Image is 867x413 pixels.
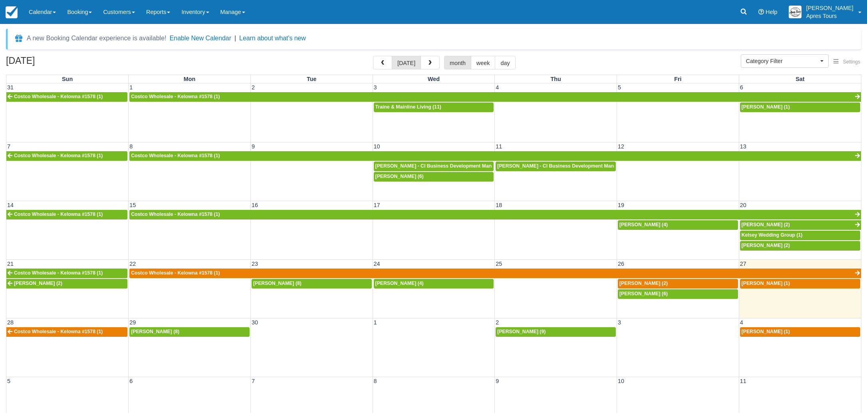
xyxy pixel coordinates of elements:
span: 9 [495,378,500,384]
a: [PERSON_NAME] (4) [618,220,738,230]
span: Costco Wholesale - Kelowna #1578 (1) [131,211,220,217]
span: [PERSON_NAME] - CI Business Development Manager (11) [375,163,512,169]
span: 5 [6,378,11,384]
i: Help [758,9,764,15]
a: [PERSON_NAME] (9) [496,327,616,337]
span: Help [766,9,778,15]
span: 5 [617,84,622,91]
span: 8 [129,143,133,150]
span: [PERSON_NAME] (8) [131,329,179,334]
span: | [234,35,236,41]
span: [PERSON_NAME] (2) [742,222,790,227]
a: [PERSON_NAME] - CI Business Development Manager (11) [374,162,494,171]
a: Costco Wholesale - Kelowna #1578 (1) [129,269,861,278]
span: Sun [62,76,73,82]
a: [PERSON_NAME] (8) [129,327,250,337]
span: Traine & Mainline Living (11) [375,104,441,110]
span: 6 [739,84,744,91]
span: Costco Wholesale - Kelowna #1578 (1) [14,211,103,217]
h2: [DATE] [6,56,107,71]
a: Costco Wholesale - Kelowna #1578 (1) [6,210,127,219]
a: Costco Wholesale - Kelowna #1578 (1) [6,151,127,161]
span: Thu [550,76,561,82]
span: Costco Wholesale - Kelowna #1578 (1) [131,94,220,99]
span: 19 [617,202,625,208]
span: Tue [307,76,317,82]
span: [PERSON_NAME] (6) [375,174,424,179]
span: [PERSON_NAME] - CI Business Development Manager (7) [497,163,631,169]
a: Costco Wholesale - Kelowna #1578 (1) [129,210,861,219]
span: 24 [373,261,381,267]
span: Kelsey Wedding Group (1) [742,232,803,238]
span: [PERSON_NAME] (2) [742,243,790,248]
button: week [471,56,496,69]
span: 13 [739,143,747,150]
span: 16 [251,202,259,208]
a: Traine & Mainline Living (11) [374,103,494,112]
span: 29 [129,319,137,326]
span: 21 [6,261,14,267]
a: [PERSON_NAME] (2) [740,220,861,230]
button: month [444,56,471,69]
span: [PERSON_NAME] (1) [742,329,790,334]
a: Learn about what's new [239,35,306,41]
a: [PERSON_NAME] (6) [374,172,494,182]
a: [PERSON_NAME] (4) [374,279,494,289]
span: Costco Wholesale - Kelowna #1578 (1) [14,329,103,334]
span: 6 [129,378,133,384]
a: Kelsey Wedding Group (1) [740,231,860,240]
span: [PERSON_NAME] (2) [14,281,62,286]
span: 27 [739,261,747,267]
span: Category Filter [746,57,818,65]
span: Mon [184,76,196,82]
p: Apres Tours [806,12,853,20]
span: 20 [739,202,747,208]
span: Settings [843,59,860,65]
img: checkfront-main-nav-mini-logo.png [6,6,18,18]
span: 22 [129,261,137,267]
span: [PERSON_NAME] (2) [619,281,668,286]
button: [DATE] [392,56,421,69]
span: [PERSON_NAME] (4) [619,222,668,227]
img: A1 [789,6,802,18]
span: Costco Wholesale - Kelowna #1578 (1) [14,270,103,276]
span: 1 [129,84,133,91]
span: 17 [373,202,381,208]
span: 7 [6,143,11,150]
span: 4 [739,319,744,326]
span: 30 [251,319,259,326]
span: 12 [617,143,625,150]
a: [PERSON_NAME] (8) [252,279,372,289]
span: 7 [251,378,256,384]
p: [PERSON_NAME] [806,4,853,12]
span: [PERSON_NAME] (1) [742,104,790,110]
a: [PERSON_NAME] (2) [6,279,127,289]
a: [PERSON_NAME] (1) [740,327,860,337]
a: [PERSON_NAME] (1) [740,279,860,289]
span: [PERSON_NAME] (4) [375,281,424,286]
span: 15 [129,202,137,208]
span: 18 [495,202,503,208]
button: Category Filter [741,54,829,68]
span: [PERSON_NAME] (1) [742,281,790,286]
button: Enable New Calendar [170,34,231,42]
span: [PERSON_NAME] (9) [497,329,546,334]
a: Costco Wholesale - Kelowna #1578 (1) [129,92,861,102]
span: 3 [617,319,622,326]
button: day [495,56,515,69]
a: [PERSON_NAME] (2) [740,241,860,251]
a: [PERSON_NAME] (1) [740,103,860,112]
span: 3 [373,84,378,91]
span: 25 [495,261,503,267]
span: 26 [617,261,625,267]
span: 4 [495,84,500,91]
span: Costco Wholesale - Kelowna #1578 (1) [131,153,220,158]
span: [PERSON_NAME] (8) [253,281,302,286]
span: 11 [495,143,503,150]
span: Costco Wholesale - Kelowna #1578 (1) [14,94,103,99]
a: Costco Wholesale - Kelowna #1578 (1) [6,92,127,102]
a: Costco Wholesale - Kelowna #1578 (1) [6,327,127,337]
span: 31 [6,84,14,91]
span: 10 [373,143,381,150]
span: 28 [6,319,14,326]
